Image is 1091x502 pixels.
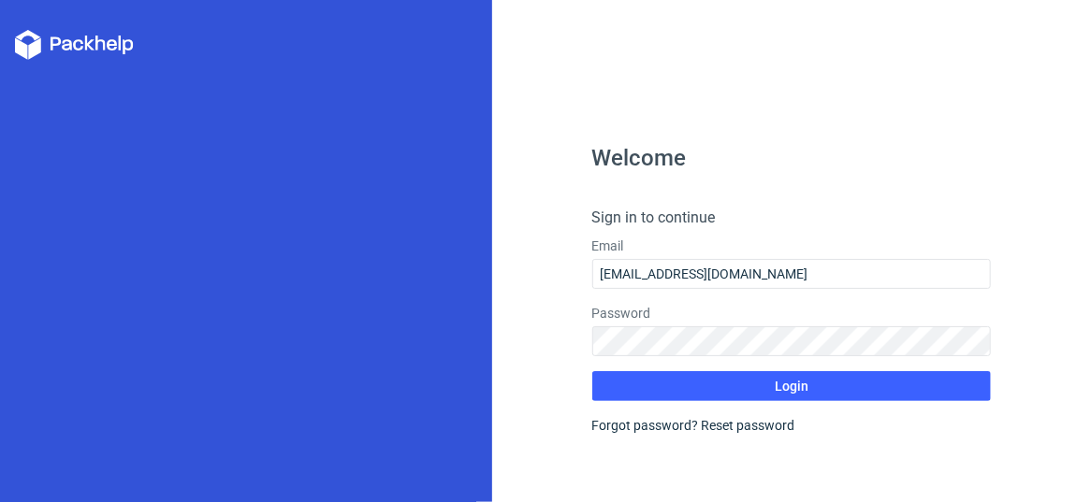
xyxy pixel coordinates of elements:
[592,147,992,169] h1: Welcome
[592,416,992,435] div: Forgot password?
[702,418,795,433] a: Reset password
[592,237,992,255] label: Email
[592,207,992,229] h4: Sign in to continue
[592,304,992,323] label: Password
[592,371,992,401] button: Login
[775,380,808,393] span: Login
